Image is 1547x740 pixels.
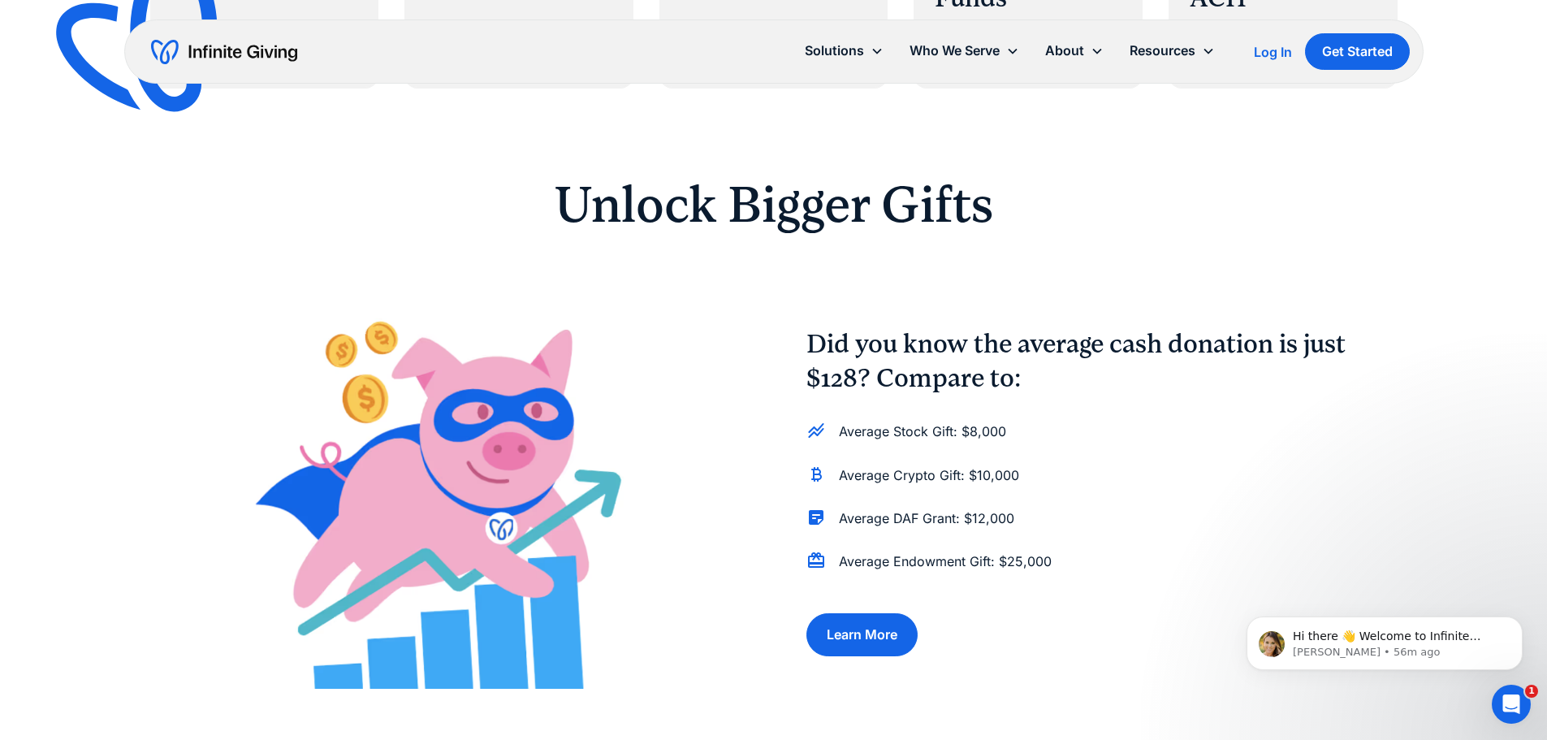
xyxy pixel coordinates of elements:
div: Who We Serve [910,40,1000,62]
div: Solutions [805,40,864,62]
p: Average Stock Gift: $8,000 [839,421,1006,443]
h2: Unlock Bigger Gifts [358,180,1190,230]
div: Log In [1254,45,1292,58]
a: Log In [1254,42,1292,62]
div: About [1032,33,1117,68]
div: Solutions [792,33,897,68]
div: Resources [1117,33,1228,68]
div: About [1045,40,1084,62]
span: 1 [1525,685,1538,698]
div: Who We Serve [897,33,1032,68]
a: Get Started [1305,33,1410,70]
h4: Did you know the average cash donation is just $128? Compare to: [806,327,1398,395]
div: Resources [1130,40,1195,62]
p: Average Endowment Gift: $25,000 [839,551,1052,573]
iframe: Intercom notifications message [1222,582,1547,696]
iframe: Intercom live chat [1492,685,1531,724]
a: home [151,39,297,65]
p: Average Crypto Gift: $10,000 [839,465,1019,487]
a: Learn More [806,613,918,656]
p: Average DAF Grant: $12,000 [839,508,1014,530]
